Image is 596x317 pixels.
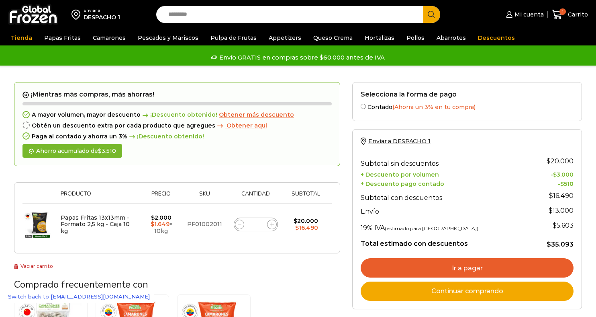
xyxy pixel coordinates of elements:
span: $ [295,224,299,231]
span: Enviar a DESPACHO 1 [368,138,430,145]
td: × 10kg [140,204,182,245]
th: Envío [361,204,529,218]
th: 19% IVA [361,218,529,234]
h2: ¡Mientras más compras, más ahorras! [22,91,332,99]
a: Abarrotes [433,30,470,45]
td: - [529,178,574,187]
bdi: 2.000 [151,214,171,221]
td: - [529,169,574,179]
a: Camarones [89,30,130,45]
span: $ [294,217,297,224]
a: Pescados y Mariscos [134,30,202,45]
bdi: 3.510 [98,147,116,154]
span: $ [560,180,564,187]
bdi: 3.000 [553,171,574,178]
div: Obtén un descuento extra por cada producto que agregues [22,122,332,129]
div: A mayor volumen, mayor descuento [22,111,332,118]
th: Precio [140,191,182,203]
th: Subtotal con descuentos [361,187,529,204]
input: Contado(Ahorra un 3% en tu compra) [361,104,366,109]
span: $ [547,157,551,165]
div: Paga al contado y ahorra un 3% [22,133,332,140]
bdi: 35.093 [547,241,574,248]
a: Continuar comprando [361,282,574,301]
span: Obtener aqui [227,122,267,129]
img: address-field-icon.svg [71,8,84,21]
a: Enviar a DESPACHO 1 [361,138,430,145]
td: PF01002011 [182,204,227,245]
th: Subtotal [284,191,328,203]
span: $ [151,214,155,221]
a: Obtener más descuento [219,111,294,118]
a: Pollos [402,30,429,45]
a: Descuentos [474,30,519,45]
span: $ [553,222,557,229]
div: DESPACHO 1 [84,13,120,21]
small: (estimado para [GEOGRAPHIC_DATA]) [385,225,478,231]
span: $ [549,192,553,200]
th: + Descuento pago contado [361,178,529,187]
a: Appetizers [265,30,305,45]
h2: Selecciona la forma de pago [361,91,574,98]
span: $ [98,147,102,154]
a: Obtener aqui [215,122,267,129]
input: Product quantity [250,219,261,230]
th: Cantidad [228,191,284,203]
bdi: 510 [560,180,574,187]
a: Hortalizas [361,30,398,45]
a: Queso Crema [309,30,357,45]
a: Pulpa de Frutas [206,30,261,45]
span: (Ahorra un 3% en tu compra) [392,103,476,111]
a: Vaciar carrito [14,263,53,269]
a: Ir a pagar [361,258,574,278]
span: Carrito [566,10,588,19]
th: Subtotal sin descuentos [361,153,529,169]
th: + Descuento por volumen [361,169,529,179]
div: Ahorro acumulado de [22,144,122,158]
a: Tienda [7,30,36,45]
button: Search button [423,6,440,23]
a: Papas Fritas 13x13mm - Formato 2,5 kg - Caja 10 kg [61,214,130,235]
div: Enviar a [84,8,120,13]
span: $ [547,241,551,248]
a: Papas Fritas [40,30,85,45]
th: Total estimado con descuentos [361,234,529,249]
span: Comprado frecuentemente con [14,278,148,291]
th: Producto [57,191,140,203]
a: 1 Carrito [552,5,588,24]
span: $ [151,220,154,228]
bdi: 20.000 [547,157,574,165]
span: 1 [559,8,566,15]
span: ¡Descuento obtenido! [141,111,217,118]
bdi: 1.649 [151,220,169,228]
a: Mi cuenta [504,6,543,23]
span: Mi cuenta [512,10,544,19]
span: 5.603 [553,222,574,229]
bdi: 16.490 [549,192,574,200]
bdi: 16.490 [295,224,318,231]
bdi: 20.000 [294,217,318,224]
bdi: 13.000 [549,207,574,214]
a: Switch back to [EMAIL_ADDRESS][DOMAIN_NAME] [4,290,154,303]
span: $ [553,171,557,178]
span: ¡Descuento obtenido! [127,133,204,140]
span: $ [549,207,553,214]
label: Contado [361,102,574,111]
th: Sku [182,191,227,203]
